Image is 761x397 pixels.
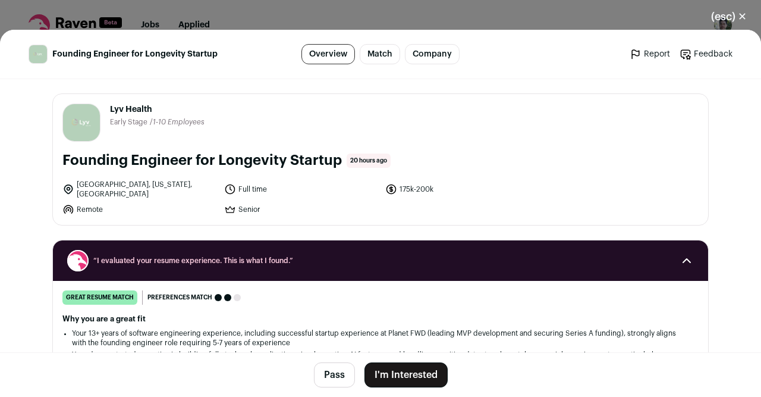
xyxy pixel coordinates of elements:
[360,44,400,64] a: Match
[93,256,668,265] span: “I evaluated your resume experience. This is what I found.”
[62,180,217,199] li: [GEOGRAPHIC_DATA], [US_STATE], [GEOGRAPHIC_DATA]
[301,44,355,64] a: Overview
[62,151,342,170] h1: Founding Engineer for Longevity Startup
[147,292,212,304] span: Preferences match
[630,48,670,60] a: Report
[72,350,689,369] li: Your demonstrated expertise in building full-stack web applications, implementing AI features, an...
[697,4,761,30] button: Close modal
[72,329,689,348] li: Your 13+ years of software engineering experience, including successful startup experience at Pla...
[153,118,205,126] span: 1-10 Employees
[224,180,379,199] li: Full time
[29,45,47,63] img: 5d1cf1717a0e9850d99ab138b2dd94feb6d9f9416a28ef4dc138f39750e87a90.jpg
[405,44,460,64] a: Company
[63,104,100,141] img: 5d1cf1717a0e9850d99ab138b2dd94feb6d9f9416a28ef4dc138f39750e87a90.jpg
[62,290,137,305] div: great resume match
[680,48,732,60] a: Feedback
[62,204,217,215] li: Remote
[52,48,218,60] span: Founding Engineer for Longevity Startup
[347,154,391,168] span: 20 hours ago
[62,314,699,324] h2: Why you are a great fit
[110,104,205,115] span: Lyv Health
[385,180,540,199] li: 175k-200k
[110,118,150,127] li: Early Stage
[150,118,205,127] li: /
[224,204,379,215] li: Senior
[314,362,355,387] button: Pass
[364,362,448,387] button: I'm Interested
